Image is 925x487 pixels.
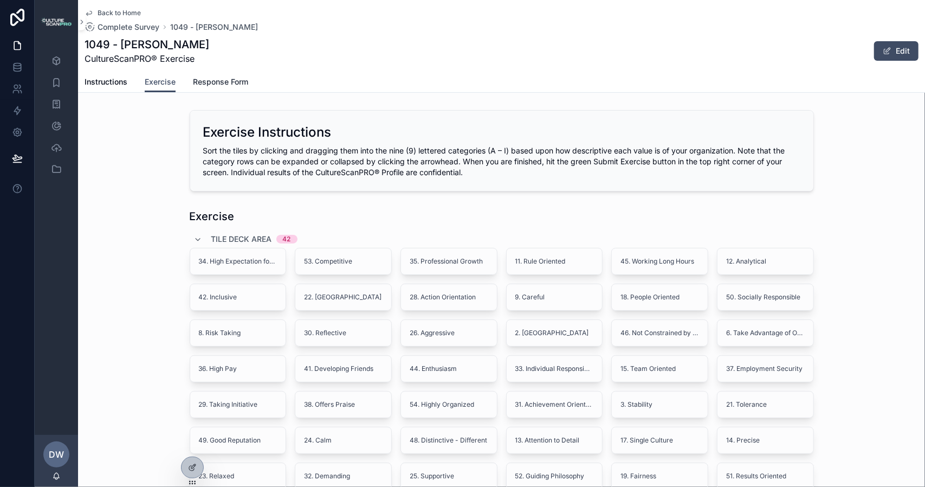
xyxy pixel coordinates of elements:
[199,436,261,445] a: 49. Good Reputation
[304,436,332,445] a: 24. Calm
[41,17,72,26] img: App logo
[410,472,454,480] a: 25. Supportive
[199,293,237,302] a: 42. Inclusive
[203,146,785,177] span: Sort the tiles by clicking and dragging them into the nine (9) lettered categories (A – I) based ...
[85,52,209,65] span: CultureScanPRO® Exercise
[199,329,241,337] a: 8. Risk Taking
[515,472,585,480] a: 52. Guiding Philosophy
[874,41,918,61] button: Edit
[98,9,141,17] span: Back to Home
[620,400,652,409] a: 3. Stability
[85,37,209,52] h1: 1049 - [PERSON_NAME]
[620,364,676,373] a: 15. Team Oriented
[304,472,350,480] a: 32. Demanding
[726,364,803,373] a: 37. Employment Security
[85,9,141,17] a: Back to Home
[515,364,594,373] a: 33. Individual Responsibility
[515,436,580,445] a: 13. Attention to Detail
[410,364,457,373] span: 44. Enthusiasm
[726,329,805,337] a: 6. Take Advantage of Opportunities
[85,72,127,94] a: Instructions
[515,329,589,337] a: 2. [GEOGRAPHIC_DATA]
[410,400,474,409] a: 54. Highly Organized
[515,257,566,266] a: 11. Rule Oriented
[203,124,332,141] h2: Exercise Instructions
[199,364,237,373] a: 36. High Pay
[199,472,235,480] a: 23. Relaxed
[49,448,64,461] span: DW
[304,364,373,373] a: 41. Developing Friends
[726,472,786,480] a: 51. Results Oriented
[620,472,656,480] a: 19. Fairness
[410,293,476,302] a: 28. Action Orientation
[211,234,272,245] span: Tile Deck Area
[410,257,483,266] a: 35. Professional Growth
[145,76,176,87] span: Exercise
[35,43,78,193] div: scrollable content
[170,22,258,33] a: 1049 - [PERSON_NAME]
[515,400,594,409] a: 31. Achievement Orientation
[620,436,673,445] a: 17. Single Culture
[190,209,235,224] h1: Exercise
[199,257,277,266] a: 34. High Expectation for Performance
[199,400,258,409] a: 29. Taking Initiative
[145,72,176,93] a: Exercise
[515,293,545,302] a: 9. Careful
[620,293,680,302] a: 18. People Oriented
[85,22,159,33] a: Complete Survey
[283,235,291,243] div: 42
[304,293,381,302] a: 22. [GEOGRAPHIC_DATA]
[193,76,248,87] span: Response Form
[726,257,766,266] a: 12. Analytical
[620,329,699,337] a: 46. Not Constrained by Rules
[193,72,248,94] a: Response Form
[304,329,346,337] a: 30. Reflective
[726,293,800,302] a: 50. Socially Responsible
[304,400,355,409] a: 38. Offers Praise
[620,257,694,266] a: 45. Working Long Hours
[726,400,767,409] a: 21. Tolerance
[304,257,352,266] a: 53. Competitive
[85,76,127,87] span: Instructions
[410,329,455,337] a: 26. Aggressive
[410,436,487,445] a: 48. Distinctive - Different
[726,436,760,445] a: 14. Precise
[98,22,159,33] span: Complete Survey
